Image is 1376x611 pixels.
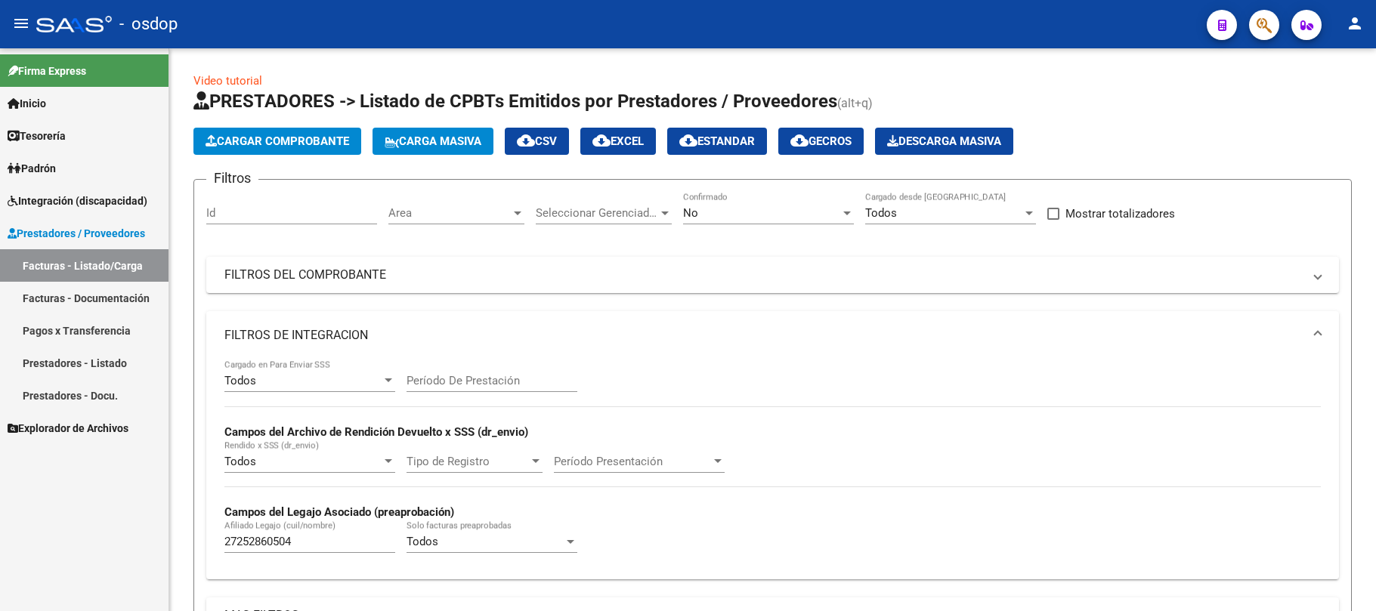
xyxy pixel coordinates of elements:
mat-panel-title: FILTROS DE INTEGRACION [224,327,1303,344]
span: Tesorería [8,128,66,144]
span: PRESTADORES -> Listado de CPBTs Emitidos por Prestadores / Proveedores [193,91,837,112]
span: Mostrar totalizadores [1065,205,1175,223]
mat-icon: cloud_download [592,131,611,150]
span: (alt+q) [837,96,873,110]
button: Carga Masiva [373,128,493,155]
button: Gecros [778,128,864,155]
button: Cargar Comprobante [193,128,361,155]
div: FILTROS DE INTEGRACION [206,360,1339,579]
span: Todos [407,535,438,548]
strong: Campos del Archivo de Rendición Devuelto x SSS (dr_envio) [224,425,528,439]
strong: Campos del Legajo Asociado (preaprobación) [224,505,454,519]
span: Prestadores / Proveedores [8,225,145,242]
mat-icon: cloud_download [790,131,809,150]
span: Seleccionar Gerenciador [536,206,658,220]
span: Gecros [790,134,852,148]
span: Integración (discapacidad) [8,193,147,209]
span: Carga Masiva [385,134,481,148]
span: No [683,206,698,220]
span: Area [388,206,511,220]
a: Video tutorial [193,74,262,88]
span: Tipo de Registro [407,455,529,468]
button: Estandar [667,128,767,155]
span: Período Presentación [554,455,711,468]
span: Firma Express [8,63,86,79]
span: Estandar [679,134,755,148]
span: Descarga Masiva [887,134,1001,148]
mat-icon: cloud_download [517,131,535,150]
mat-icon: person [1346,14,1364,32]
mat-expansion-panel-header: FILTROS DE INTEGRACION [206,311,1339,360]
mat-expansion-panel-header: FILTROS DEL COMPROBANTE [206,257,1339,293]
mat-panel-title: FILTROS DEL COMPROBANTE [224,267,1303,283]
span: CSV [517,134,557,148]
span: Todos [224,455,256,468]
span: Explorador de Archivos [8,420,128,437]
app-download-masive: Descarga masiva de comprobantes (adjuntos) [875,128,1013,155]
span: Inicio [8,95,46,112]
span: EXCEL [592,134,644,148]
iframe: Intercom live chat [1325,560,1361,596]
mat-icon: menu [12,14,30,32]
mat-icon: cloud_download [679,131,697,150]
span: Padrón [8,160,56,177]
button: CSV [505,128,569,155]
button: Descarga Masiva [875,128,1013,155]
span: - osdop [119,8,178,41]
h3: Filtros [206,168,258,189]
span: Todos [865,206,897,220]
span: Cargar Comprobante [206,134,349,148]
button: EXCEL [580,128,656,155]
span: Todos [224,374,256,387]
